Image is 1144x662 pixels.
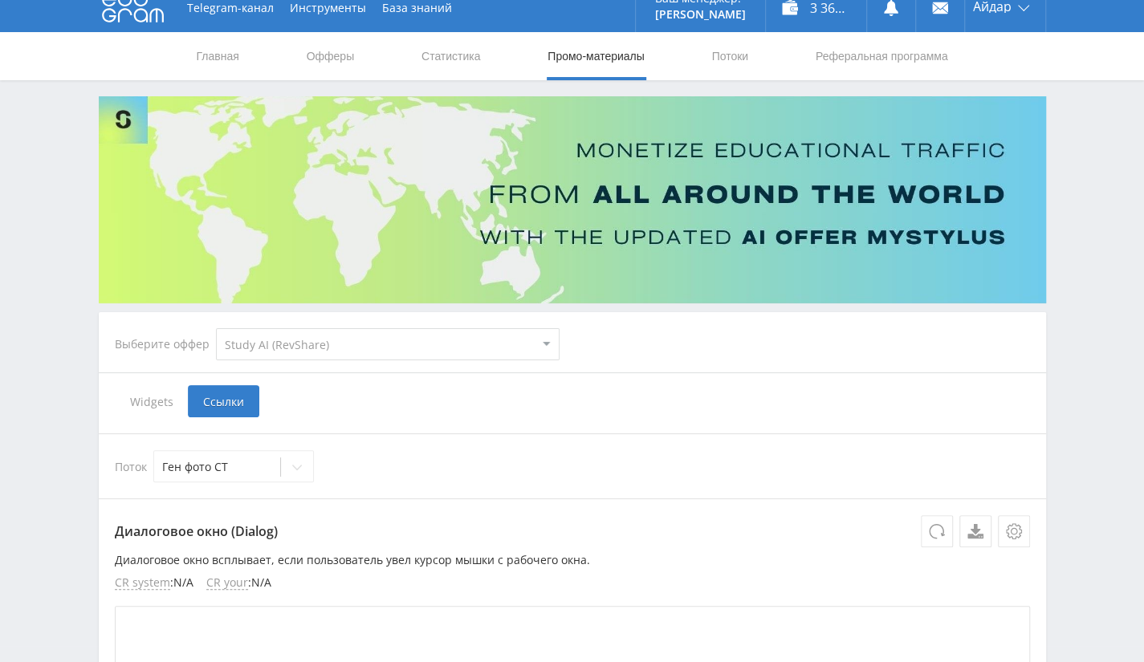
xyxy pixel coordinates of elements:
p: [PERSON_NAME] [655,8,746,21]
li: : N/A [206,576,271,590]
div: Поток [115,450,1030,482]
p: Диалоговое окно (Dialog) [115,515,1030,547]
a: Реферальная программа [814,32,950,80]
button: Настройки [998,515,1030,547]
a: Статистика [420,32,482,80]
div: Выберите оффер [115,338,216,351]
button: Обновить [921,515,953,547]
span: CR system [115,576,170,590]
p: Диалоговое окно всплывает, если пользователь увел курсор мышки с рабочего окна. [115,554,1030,567]
a: Офферы [305,32,356,80]
span: Widgets [115,385,188,417]
a: Главная [195,32,241,80]
a: Промо-материалы [546,32,645,80]
a: Скачать [959,515,991,547]
span: Ссылки [188,385,259,417]
li: : N/A [115,576,193,590]
img: Banner [99,96,1046,303]
span: CR your [206,576,248,590]
a: Потоки [710,32,750,80]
